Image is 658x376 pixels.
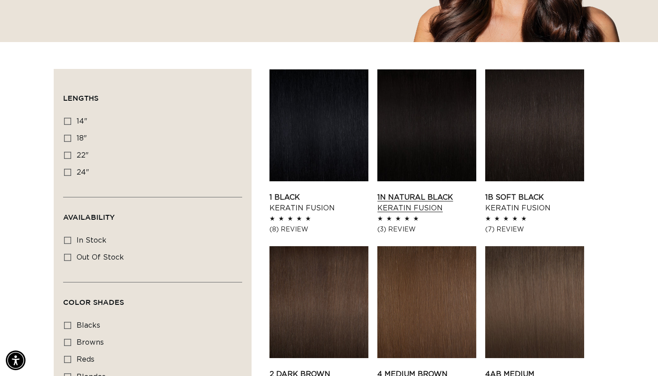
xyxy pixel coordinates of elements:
summary: Color Shades (0 selected) [63,282,242,315]
span: blacks [77,322,100,329]
span: 24" [77,169,89,176]
summary: Availability (0 selected) [63,197,242,230]
a: 1N Natural Black Keratin Fusion [377,192,476,214]
span: 18" [77,135,87,142]
iframe: Chat Widget [613,333,658,376]
span: Color Shades [63,298,124,306]
div: Accessibility Menu [6,350,26,370]
span: In stock [77,237,107,244]
span: Out of stock [77,254,124,261]
span: Lengths [63,94,98,102]
span: 22" [77,152,89,159]
a: 1B Soft Black Keratin Fusion [485,192,584,214]
span: browns [77,339,104,346]
span: reds [77,356,94,363]
a: 1 Black Keratin Fusion [269,192,368,214]
span: Availability [63,213,115,221]
summary: Lengths (0 selected) [63,78,242,111]
span: 14" [77,118,87,125]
